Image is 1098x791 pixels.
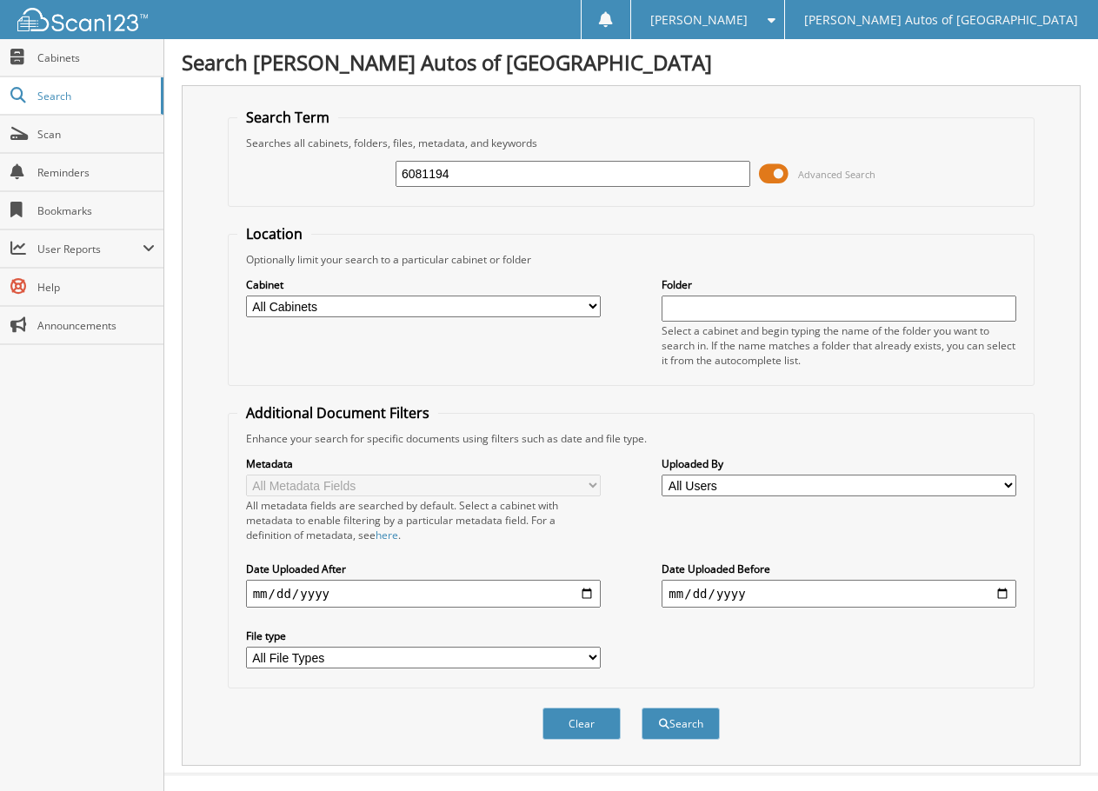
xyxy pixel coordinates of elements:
span: [PERSON_NAME] Autos of [GEOGRAPHIC_DATA] [804,15,1078,25]
label: Date Uploaded After [246,562,601,576]
div: Select a cabinet and begin typing the name of the folder you want to search in. If the name match... [662,323,1016,368]
a: here [376,528,398,542]
label: Metadata [246,456,601,471]
label: Uploaded By [662,456,1016,471]
span: Reminders [37,165,155,180]
div: Searches all cabinets, folders, files, metadata, and keywords [237,136,1026,150]
span: Bookmarks [37,203,155,218]
h1: Search [PERSON_NAME] Autos of [GEOGRAPHIC_DATA] [182,48,1081,76]
legend: Additional Document Filters [237,403,438,422]
span: Search [37,89,152,103]
iframe: Chat Widget [1011,708,1098,791]
label: Cabinet [246,277,601,292]
span: User Reports [37,242,143,256]
button: Clear [542,708,621,740]
button: Search [642,708,720,740]
span: Advanced Search [798,168,875,181]
input: start [246,580,601,608]
span: [PERSON_NAME] [650,15,748,25]
legend: Location [237,224,311,243]
div: Optionally limit your search to a particular cabinet or folder [237,252,1026,267]
img: scan123-logo-white.svg [17,8,148,31]
span: Help [37,280,155,295]
label: Folder [662,277,1016,292]
div: Enhance your search for specific documents using filters such as date and file type. [237,431,1026,446]
span: Cabinets [37,50,155,65]
span: Scan [37,127,155,142]
input: end [662,580,1016,608]
span: Announcements [37,318,155,333]
div: All metadata fields are searched by default. Select a cabinet with metadata to enable filtering b... [246,498,601,542]
legend: Search Term [237,108,338,127]
label: File type [246,628,601,643]
label: Date Uploaded Before [662,562,1016,576]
